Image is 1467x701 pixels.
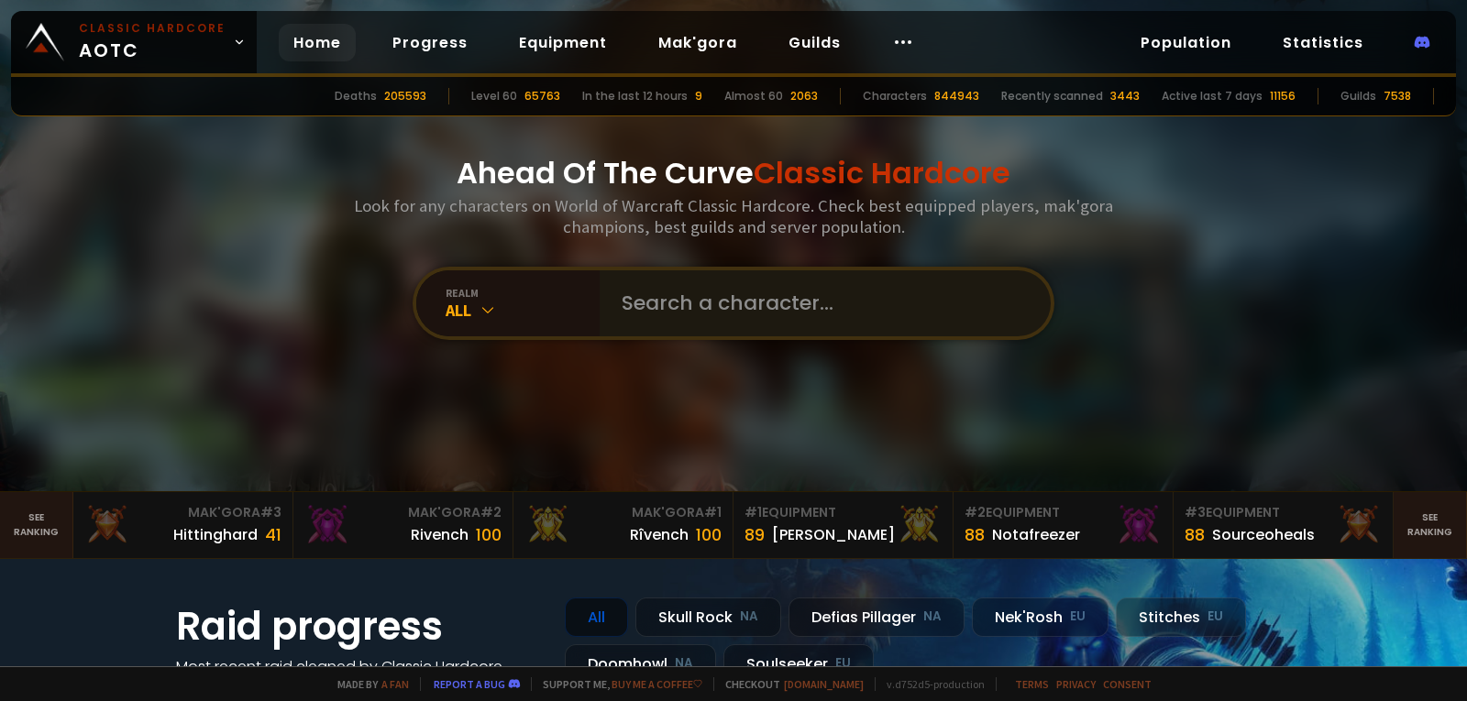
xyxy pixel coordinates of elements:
[279,24,356,61] a: Home
[1056,677,1096,691] a: Privacy
[965,503,1162,522] div: Equipment
[695,88,702,104] div: 9
[696,522,722,547] div: 100
[1126,24,1246,61] a: Population
[1001,88,1103,104] div: Recently scanned
[954,492,1174,558] a: #2Equipment88Notafreezer
[972,597,1109,637] div: Nek'Rosh
[772,523,895,546] div: [PERSON_NAME]
[992,523,1080,546] div: Notafreezer
[1268,24,1378,61] a: Statistics
[411,523,469,546] div: Rivench
[176,597,543,655] h1: Raid progress
[745,503,942,522] div: Equipment
[524,88,560,104] div: 65763
[304,503,502,522] div: Mak'Gora
[774,24,855,61] a: Guilds
[326,677,409,691] span: Made by
[457,151,1010,195] h1: Ahead Of The Curve
[1015,677,1049,691] a: Terms
[79,20,226,64] span: AOTC
[173,523,258,546] div: Hittinghard
[446,286,600,300] div: realm
[11,11,257,73] a: Classic HardcoreAOTC
[1174,492,1394,558] a: #3Equipment88Sourceoheals
[260,503,281,521] span: # 3
[265,522,281,547] div: 41
[745,503,762,521] span: # 1
[1185,503,1206,521] span: # 3
[565,597,628,637] div: All
[347,195,1120,237] h3: Look for any characters on World of Warcraft Classic Hardcore. Check best equipped players, mak'g...
[1116,597,1246,637] div: Stitches
[1185,522,1205,547] div: 88
[835,654,851,673] small: EU
[378,24,482,61] a: Progress
[675,654,693,673] small: NA
[635,597,781,637] div: Skull Rock
[434,677,505,691] a: Report a bug
[965,503,986,521] span: # 2
[740,608,758,626] small: NA
[73,492,293,558] a: Mak'Gora#3Hittinghard41
[724,88,783,104] div: Almost 60
[1270,88,1296,104] div: 11156
[471,88,517,104] div: Level 60
[476,522,502,547] div: 100
[335,88,377,104] div: Deaths
[790,88,818,104] div: 2063
[754,152,1010,193] span: Classic Hardcore
[176,655,543,701] h4: Most recent raid cleaned by Classic Hardcore guilds
[1384,88,1411,104] div: 7538
[513,492,733,558] a: Mak'Gora#1Rîvench100
[504,24,622,61] a: Equipment
[1208,608,1223,626] small: EU
[863,88,927,104] div: Characters
[531,677,702,691] span: Support me,
[784,677,864,691] a: [DOMAIN_NAME]
[630,523,689,546] div: Rîvench
[79,20,226,37] small: Classic Hardcore
[381,677,409,691] a: a fan
[1162,88,1263,104] div: Active last 7 days
[480,503,502,521] span: # 2
[582,88,688,104] div: In the last 12 hours
[1110,88,1140,104] div: 3443
[84,503,281,522] div: Mak'Gora
[789,597,965,637] div: Defias Pillager
[875,677,985,691] span: v. d752d5 - production
[1070,608,1086,626] small: EU
[1103,677,1152,691] a: Consent
[713,677,864,691] span: Checkout
[733,492,954,558] a: #1Equipment89[PERSON_NAME]
[1340,88,1376,104] div: Guilds
[704,503,722,521] span: # 1
[965,522,985,547] div: 88
[293,492,513,558] a: Mak'Gora#2Rivench100
[1394,492,1467,558] a: Seeranking
[644,24,752,61] a: Mak'gora
[934,88,979,104] div: 844943
[1185,503,1382,522] div: Equipment
[923,608,942,626] small: NA
[565,644,716,684] div: Doomhowl
[446,300,600,321] div: All
[384,88,426,104] div: 205593
[611,270,1029,336] input: Search a character...
[723,644,874,684] div: Soulseeker
[745,522,765,547] div: 89
[1212,523,1315,546] div: Sourceoheals
[612,677,702,691] a: Buy me a coffee
[524,503,722,522] div: Mak'Gora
